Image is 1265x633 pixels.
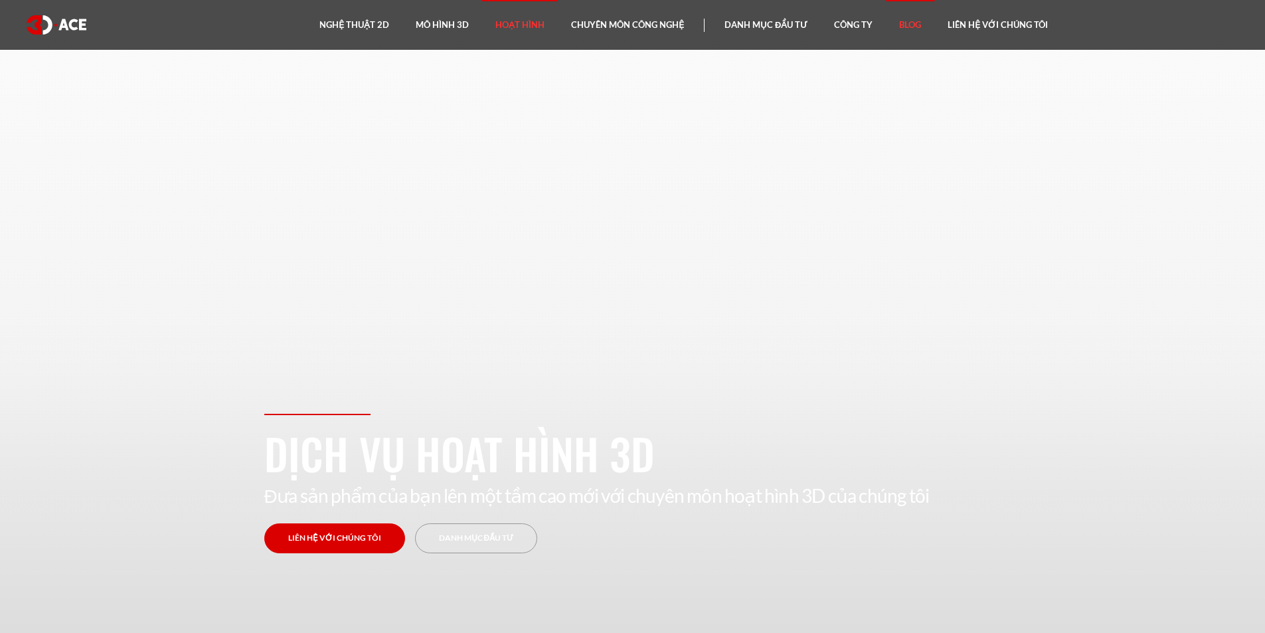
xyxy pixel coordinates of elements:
[834,19,873,30] font: Công ty
[439,533,514,543] font: Danh mục đầu tư
[416,19,469,30] font: Mô hình 3D
[571,19,684,30] font: Chuyên môn công nghệ
[264,422,655,484] font: Dịch vụ hoạt hình 3D
[495,19,545,30] font: Hoạt hình
[899,19,921,30] font: Blog
[948,19,1048,30] font: Liên hệ với chúng tôi
[264,484,930,507] font: Đưa sản phẩm của bạn lên một tầm cao mới với chuyên môn hoạt hình 3D của chúng tôi
[319,19,389,30] font: Nghệ thuật 2D
[264,523,405,553] a: Liên hệ với chúng tôi
[27,15,86,35] img: logo màu trắng
[415,523,538,553] a: Danh mục đầu tư
[288,533,381,543] font: Liên hệ với chúng tôi
[724,19,807,30] font: Danh mục đầu tư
